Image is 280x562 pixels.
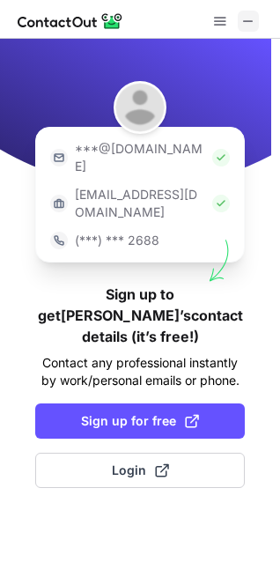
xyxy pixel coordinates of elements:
[75,140,205,175] p: ***@[DOMAIN_NAME]
[35,453,245,488] button: Login
[35,284,245,347] h1: Sign up to get [PERSON_NAME]’s contact details (it’s free!)
[50,149,68,166] img: https://contactout.com/extension/app/static/media/login-email-icon.f64bce713bb5cd1896fef81aa7b14a...
[50,232,68,249] img: https://contactout.com/extension/app/static/media/login-phone-icon.bacfcb865e29de816d437549d7f4cb...
[114,81,166,134] img: Ricky Man
[212,149,230,166] img: Check Icon
[18,11,123,32] img: ContactOut v5.3.10
[112,462,169,479] span: Login
[81,412,199,430] span: Sign up for free
[50,195,68,212] img: https://contactout.com/extension/app/static/media/login-work-icon.638a5007170bc45168077fde17b29a1...
[75,186,205,221] p: [EMAIL_ADDRESS][DOMAIN_NAME]
[35,403,245,439] button: Sign up for free
[212,195,230,212] img: Check Icon
[35,354,245,389] p: Contact any professional instantly by work/personal emails or phone.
